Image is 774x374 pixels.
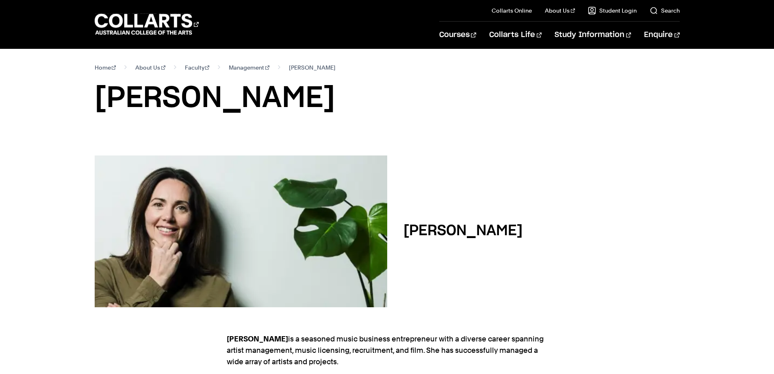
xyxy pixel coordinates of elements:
[95,13,199,36] div: Go to homepage
[439,22,476,48] a: Courses
[227,335,288,343] strong: [PERSON_NAME]
[229,62,269,73] a: Management
[95,80,680,116] h1: [PERSON_NAME]
[545,7,575,15] a: About Us
[95,62,116,73] a: Home
[644,22,679,48] a: Enquire
[227,333,548,367] p: is a seasoned music business entrepreneur with a diverse career spanning artist management, music...
[650,7,680,15] a: Search
[555,22,631,48] a: Study Information
[588,7,637,15] a: Student Login
[403,223,523,238] h2: [PERSON_NAME]
[185,62,210,73] a: Faculty
[489,22,542,48] a: Collarts Life
[492,7,532,15] a: Collarts Online
[289,62,336,73] span: [PERSON_NAME]
[135,62,165,73] a: About Us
